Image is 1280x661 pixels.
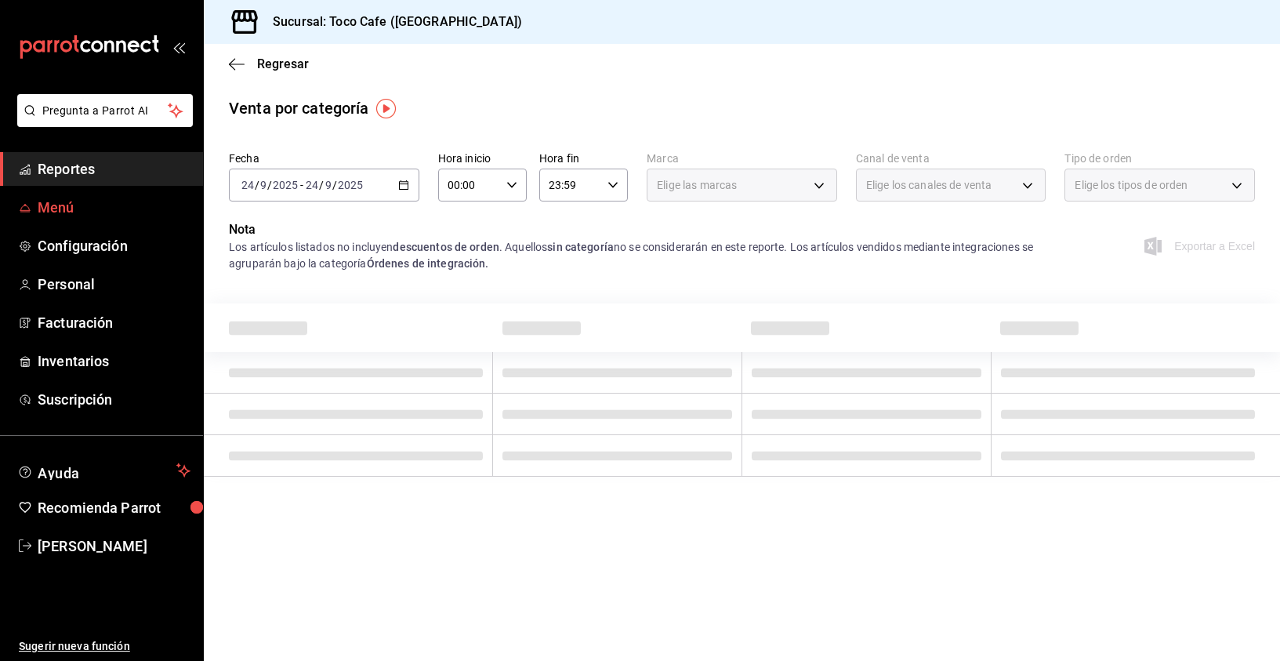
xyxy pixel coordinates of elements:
[647,153,837,164] label: Marca
[376,99,396,118] img: Tooltip marker
[260,13,522,31] h3: Sucursal: Toco Cafe ([GEOGRAPHIC_DATA])
[255,179,259,191] span: /
[337,179,364,191] input: ----
[172,41,185,53] button: open_drawer_menu
[38,197,190,218] span: Menú
[257,56,309,71] span: Regresar
[38,274,190,295] span: Personal
[300,179,303,191] span: -
[856,153,1046,164] label: Canal de venta
[866,177,992,193] span: Elige los canales de venta
[657,177,737,193] span: Elige las marcas
[332,179,337,191] span: /
[539,153,628,164] label: Hora fin
[393,241,499,253] strong: descuentos de orden
[42,103,169,119] span: Pregunta a Parrot AI
[19,638,190,655] span: Sugerir nueva función
[547,241,614,253] strong: sin categoría
[319,179,324,191] span: /
[38,350,190,372] span: Inventarios
[38,235,190,256] span: Configuración
[17,94,193,127] button: Pregunta a Parrot AI
[229,56,309,71] button: Regresar
[229,220,1046,239] p: Nota
[367,257,489,270] strong: Órdenes de integración.
[38,158,190,180] span: Reportes
[38,461,170,480] span: Ayuda
[1064,153,1255,164] label: Tipo de orden
[229,239,1046,272] div: Los artículos listados no incluyen . Aquellos no se considerarán en este reporte. Los artículos v...
[38,389,190,410] span: Suscripción
[229,153,419,164] label: Fecha
[259,179,267,191] input: --
[267,179,272,191] span: /
[305,179,319,191] input: --
[325,179,332,191] input: --
[38,312,190,333] span: Facturación
[1075,177,1188,193] span: Elige los tipos de orden
[229,96,369,120] div: Venta por categoría
[272,179,299,191] input: ----
[11,114,193,130] a: Pregunta a Parrot AI
[438,153,527,164] label: Hora inicio
[38,536,190,557] span: [PERSON_NAME]
[38,497,190,518] span: Recomienda Parrot
[241,179,255,191] input: --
